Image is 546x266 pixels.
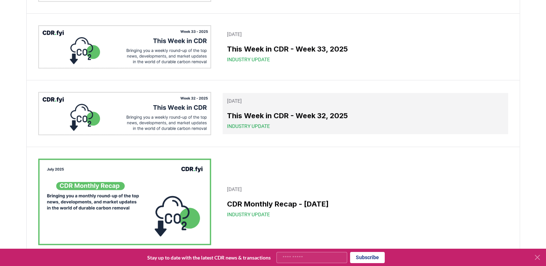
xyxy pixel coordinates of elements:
[227,199,503,209] h3: CDR Monthly Recap - [DATE]
[227,56,270,63] span: Industry Update
[227,44,503,54] h3: This Week in CDR - Week 33, 2025
[227,211,270,218] span: Industry Update
[227,123,270,130] span: Industry Update
[38,92,211,135] img: This Week in CDR - Week 32, 2025 blog post image
[227,31,503,38] p: [DATE]
[223,26,508,67] a: [DATE]This Week in CDR - Week 33, 2025Industry Update
[227,110,503,121] h3: This Week in CDR - Week 32, 2025
[38,25,211,68] img: This Week in CDR - Week 33, 2025 blog post image
[223,181,508,222] a: [DATE]CDR Monthly Recap - [DATE]Industry Update
[227,186,503,193] p: [DATE]
[227,97,503,105] p: [DATE]
[38,159,211,245] img: CDR Monthly Recap - July 2025 blog post image
[223,93,508,134] a: [DATE]This Week in CDR - Week 32, 2025Industry Update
